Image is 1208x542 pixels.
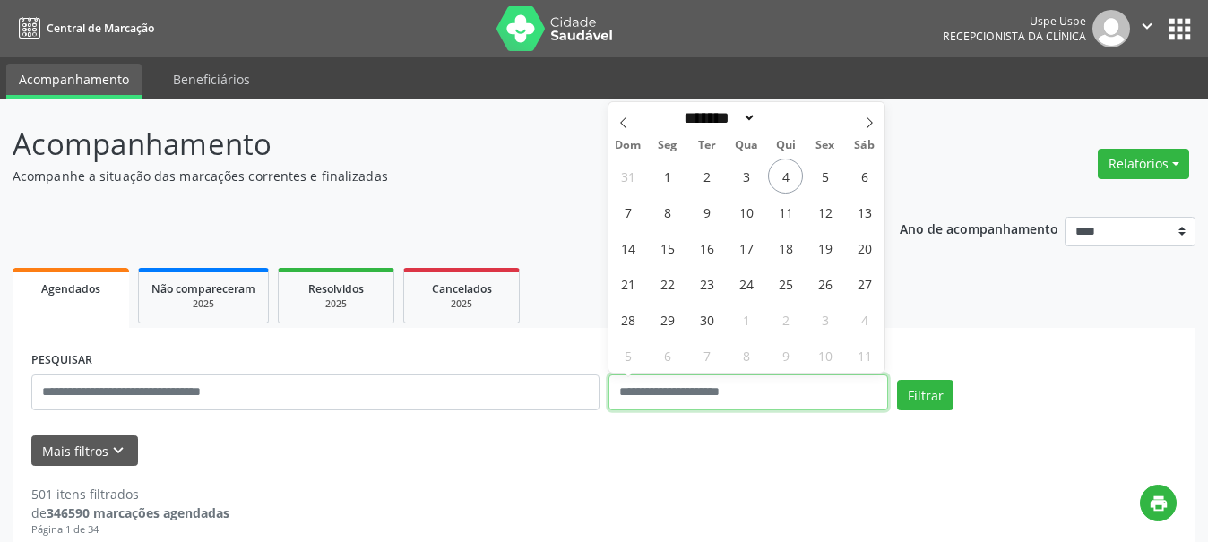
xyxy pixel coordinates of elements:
span: Seg [648,140,687,151]
span: Agosto 31, 2025 [610,159,645,194]
a: Acompanhamento [6,64,142,99]
span: Qui [766,140,806,151]
span: Outubro 1, 2025 [729,302,764,337]
label: PESQUISAR [31,347,92,374]
span: Ter [687,140,727,151]
i: print [1149,494,1169,513]
span: Setembro 24, 2025 [729,266,764,301]
div: de [31,503,229,522]
span: Setembro 25, 2025 [768,266,803,301]
span: Setembro 17, 2025 [729,230,764,265]
span: Setembro 14, 2025 [610,230,645,265]
img: img [1092,10,1130,47]
p: Acompanhe a situação das marcações correntes e finalizadas [13,167,841,185]
button: print [1140,485,1177,521]
span: Setembro 8, 2025 [650,194,685,229]
p: Acompanhamento [13,122,841,167]
span: Outubro 9, 2025 [768,338,803,373]
span: Sex [806,140,845,151]
span: Setembro 11, 2025 [768,194,803,229]
span: Outubro 7, 2025 [689,338,724,373]
span: Central de Marcação [47,21,154,36]
span: Outubro 2, 2025 [768,302,803,337]
span: Setembro 10, 2025 [729,194,764,229]
span: Outubro 3, 2025 [807,302,842,337]
div: Página 1 de 34 [31,522,229,538]
span: Setembro 20, 2025 [847,230,882,265]
span: Setembro 16, 2025 [689,230,724,265]
div: Uspe Uspe [943,13,1086,29]
a: Central de Marcação [13,13,154,43]
span: Outubro 4, 2025 [847,302,882,337]
span: Não compareceram [151,281,255,297]
div: 2025 [291,297,381,311]
button: Filtrar [897,380,953,410]
span: Setembro 5, 2025 [807,159,842,194]
span: Outubro 11, 2025 [847,338,882,373]
span: Setembro 1, 2025 [650,159,685,194]
div: 2025 [151,297,255,311]
span: Setembro 4, 2025 [768,159,803,194]
i:  [1137,16,1157,36]
span: Setembro 3, 2025 [729,159,764,194]
span: Setembro 19, 2025 [807,230,842,265]
span: Qua [727,140,766,151]
span: Outubro 8, 2025 [729,338,764,373]
input: Year [756,108,815,127]
span: Outubro 5, 2025 [610,338,645,373]
span: Resolvidos [308,281,364,297]
button: Mais filtroskeyboard_arrow_down [31,435,138,467]
span: Setembro 7, 2025 [610,194,645,229]
span: Setembro 2, 2025 [689,159,724,194]
button:  [1130,10,1164,47]
p: Ano de acompanhamento [900,217,1058,239]
button: Relatórios [1098,149,1189,179]
span: Setembro 18, 2025 [768,230,803,265]
span: Setembro 29, 2025 [650,302,685,337]
span: Setembro 22, 2025 [650,266,685,301]
span: Setembro 23, 2025 [689,266,724,301]
a: Beneficiários [160,64,263,95]
span: Setembro 28, 2025 [610,302,645,337]
strong: 346590 marcações agendadas [47,504,229,521]
button: apps [1164,13,1195,45]
span: Setembro 9, 2025 [689,194,724,229]
span: Dom [608,140,648,151]
span: Setembro 26, 2025 [807,266,842,301]
select: Month [677,108,756,127]
span: Outubro 10, 2025 [807,338,842,373]
span: Setembro 30, 2025 [689,302,724,337]
span: Agendados [41,281,100,297]
span: Cancelados [432,281,492,297]
span: Setembro 12, 2025 [807,194,842,229]
span: Setembro 6, 2025 [847,159,882,194]
i: keyboard_arrow_down [108,441,128,460]
span: Outubro 6, 2025 [650,338,685,373]
span: Setembro 15, 2025 [650,230,685,265]
div: 2025 [417,297,506,311]
span: Setembro 27, 2025 [847,266,882,301]
span: Sáb [845,140,884,151]
span: Recepcionista da clínica [943,29,1086,44]
div: 501 itens filtrados [31,485,229,503]
span: Setembro 21, 2025 [610,266,645,301]
span: Setembro 13, 2025 [847,194,882,229]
